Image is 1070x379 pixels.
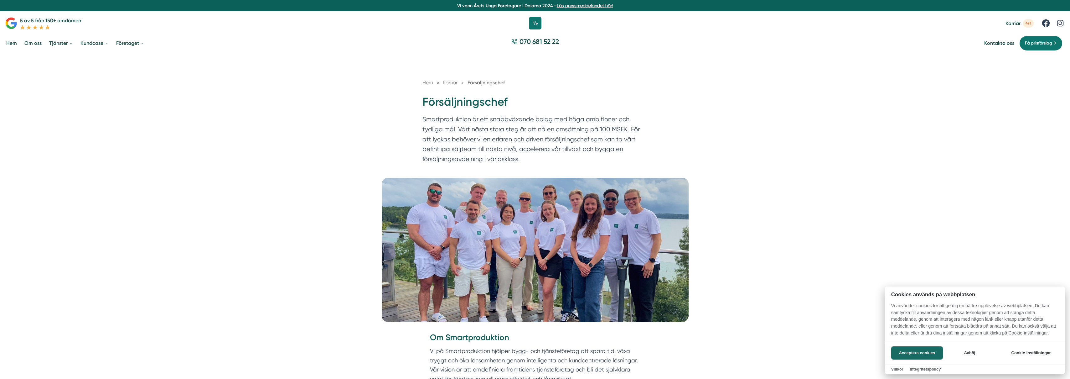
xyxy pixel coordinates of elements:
[885,292,1065,297] h2: Cookies används på webbplatsen
[891,367,903,371] a: Villkor
[885,303,1065,341] p: Vi använder cookies för att ge dig en bättre upplevelse av webbplatsen. Du kan samtycka till anvä...
[1004,346,1058,360] button: Cookie-inställningar
[910,367,941,371] a: Integritetspolicy
[891,346,943,360] button: Acceptera cookies
[945,346,995,360] button: Avböj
